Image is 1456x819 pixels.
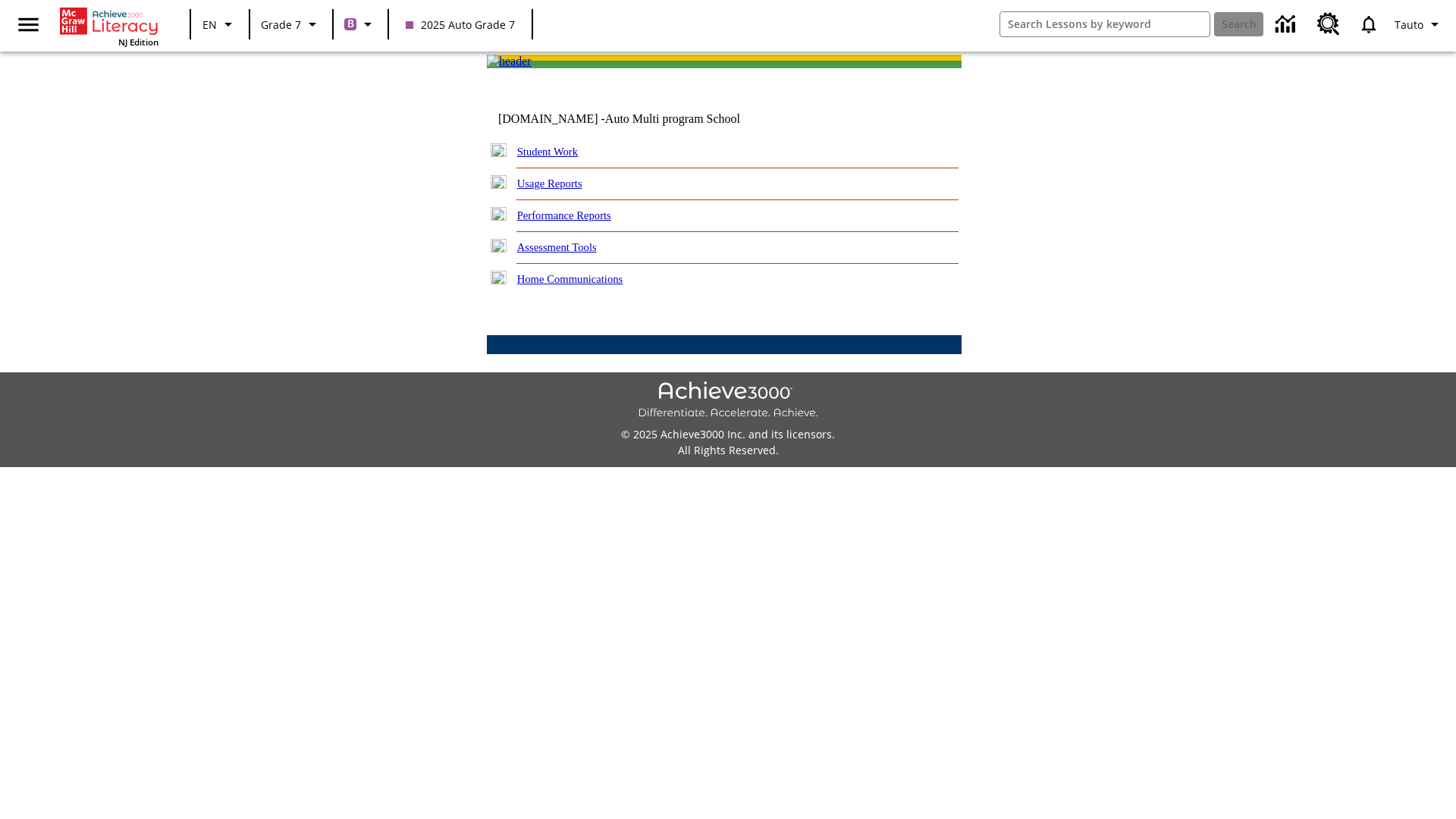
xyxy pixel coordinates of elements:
img: plus.gif [491,175,507,189]
a: Student Work [517,146,578,158]
a: Assessment Tools [517,241,597,253]
button: Profile/Settings [1389,11,1450,38]
nobr: Auto Multi program School [605,112,740,125]
a: Data Center [1266,4,1308,45]
span: EN [202,17,217,33]
a: Notifications [1349,5,1389,44]
a: Home Communications [517,273,623,285]
img: Achieve3000 Differentiate Accelerate Achieve [638,381,818,420]
span: NJ Edition [118,36,158,48]
span: 2025 Auto Grade 7 [406,17,515,33]
a: Usage Reports [517,177,582,190]
img: plus.gif [491,207,507,221]
img: header [487,55,532,68]
span: Tauto [1395,17,1423,33]
img: plus.gif [491,143,507,157]
span: B [347,14,354,33]
img: plus.gif [491,239,507,253]
button: Boost Class color is purple. Change class color [338,11,383,38]
td: [DOMAIN_NAME] - [498,112,777,126]
button: Open side menu [6,2,51,47]
div: Home [60,5,158,48]
img: plus.gif [491,271,507,284]
a: Resource Center, Will open in new tab [1308,4,1349,45]
span: Grade 7 [261,17,301,33]
button: Grade: Grade 7, Select a grade [255,11,328,38]
button: Language: EN, Select a language [196,11,244,38]
input: search field [1000,12,1210,36]
a: Performance Reports [517,209,611,221]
